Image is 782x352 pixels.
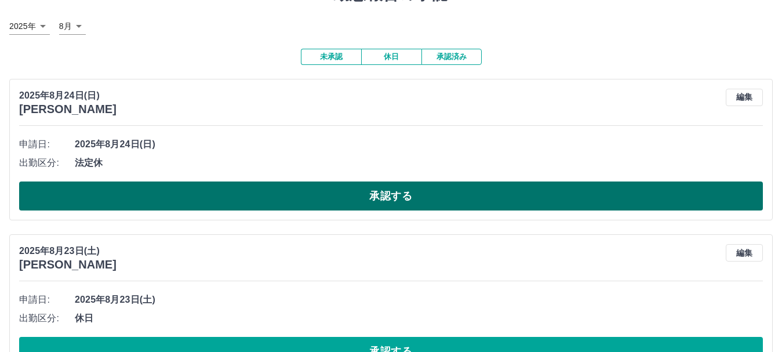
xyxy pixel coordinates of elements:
button: 承認済み [421,49,482,65]
span: 2025年8月24日(日) [75,137,763,151]
span: 休日 [75,311,763,325]
span: 法定休 [75,156,763,170]
button: 編集 [726,89,763,106]
button: 承認する [19,182,763,211]
span: 申請日: [19,293,75,307]
button: 未承認 [301,49,361,65]
span: 2025年8月23日(土) [75,293,763,307]
span: 申請日: [19,137,75,151]
div: 8月 [59,18,86,35]
p: 2025年8月24日(日) [19,89,117,103]
span: 出勤区分: [19,156,75,170]
h3: [PERSON_NAME] [19,103,117,116]
button: 編集 [726,244,763,262]
p: 2025年8月23日(土) [19,244,117,258]
h3: [PERSON_NAME] [19,258,117,271]
button: 休日 [361,49,421,65]
span: 出勤区分: [19,311,75,325]
div: 2025年 [9,18,50,35]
